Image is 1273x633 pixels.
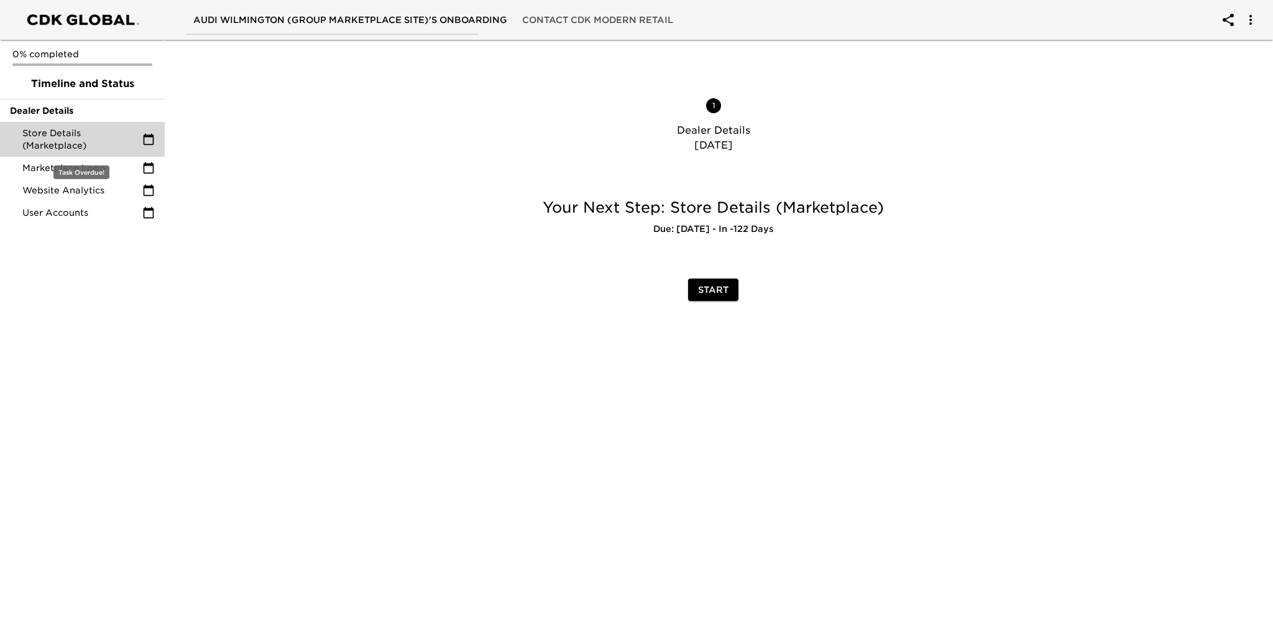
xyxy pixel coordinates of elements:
button: account of current user [1213,5,1243,35]
span: Audi Wilmington (Group Marketplace Site)'s Onboarding [193,12,507,28]
p: 0% completed [12,48,152,60]
span: Timeline and Status [10,76,155,91]
p: [DATE] [375,138,1052,153]
h6: Due: [DATE] - In -122 Days [355,223,1072,236]
button: account of current user [1236,5,1266,35]
span: Start [698,282,728,298]
p: Dealer Details [375,123,1052,138]
span: User Accounts [22,206,142,219]
button: Start [688,279,738,302]
span: Store Details (Marketplace) [22,127,142,152]
span: Website Analytics [22,184,142,196]
span: Marketplace Logo [22,162,142,174]
text: 1 [712,101,715,110]
span: Dealer Details [10,104,155,117]
span: Contact CDK Modern Retail [522,12,673,28]
h5: Your Next Step: Store Details (Marketplace) [355,198,1072,218]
